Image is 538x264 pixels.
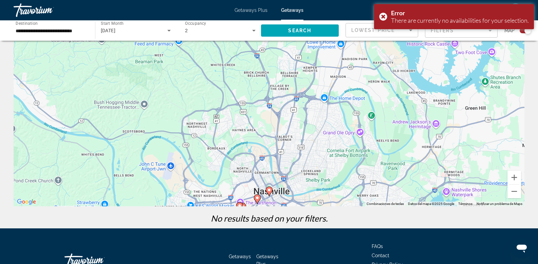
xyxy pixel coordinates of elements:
span: Lowest Price [351,27,395,33]
button: Filter [425,23,498,38]
span: Datos del mapa ©2025 Google [408,202,454,206]
a: Getaways Plus [235,7,267,13]
a: Getaways [229,254,251,259]
span: Destination [16,21,38,25]
a: Travorium [14,1,81,19]
iframe: Botón para iniciar la ventana de mensajería [511,237,533,259]
p: No results based on your filters. [10,213,528,223]
span: Start Month [101,21,124,26]
a: Notificar un problema de Maps [477,202,522,206]
img: Google [15,197,38,206]
button: Reducir [507,185,521,198]
div: There are currently no availabilities for your selection. [391,17,529,24]
span: [DATE] [101,28,116,33]
div: Error [391,9,529,17]
mat-select: Sort by [351,26,412,34]
button: Combinaciones de teclas [367,202,404,206]
button: Ampliar [507,171,521,184]
a: Abre esta zona en Google Maps (se abre en una nueva ventana) [15,197,38,206]
a: Contact [372,253,389,258]
span: 2 [185,28,188,33]
a: Getaways [281,7,303,13]
span: Search [288,28,311,33]
button: User Menu [507,3,524,17]
button: Search [261,24,339,37]
a: Términos (se abre en una nueva pestaña) [458,202,472,206]
span: Occupancy [185,21,206,26]
a: FAQs [372,244,383,249]
span: Map [504,26,515,35]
